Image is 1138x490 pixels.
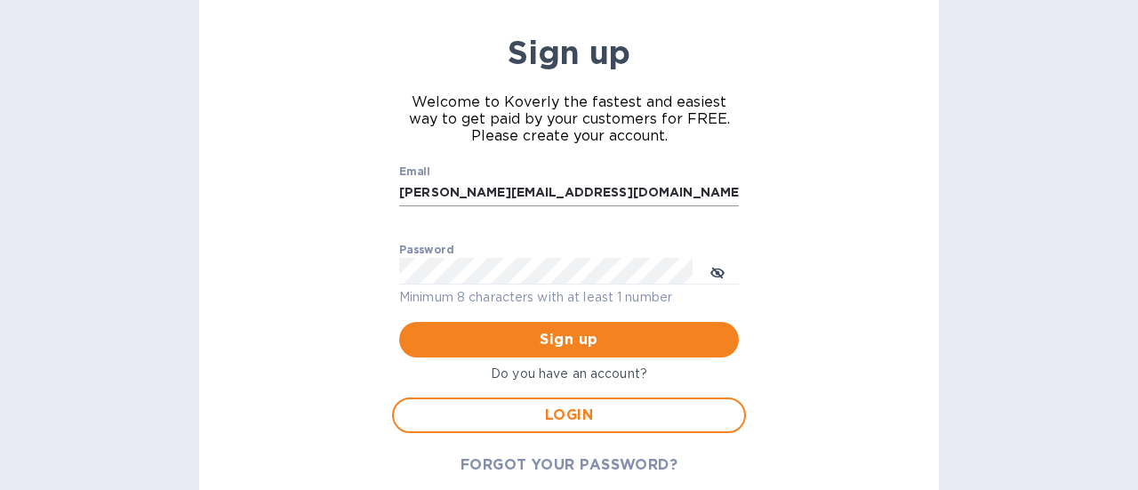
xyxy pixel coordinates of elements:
[446,447,693,483] button: FORGOT YOUR PASSWORD?
[700,253,735,289] button: toggle password visibility
[413,329,725,350] span: Sign up
[399,245,453,255] label: Password
[399,287,739,308] p: Minimum 8 characters with at least 1 number
[392,398,746,433] button: LOGIN
[399,322,739,357] button: Sign up
[392,365,746,383] p: Do you have an account?
[408,405,730,426] span: LOGIN
[399,93,739,144] span: Welcome to Koverly the fastest and easiest way to get paid by your customers for FREE. Please cre...
[461,454,678,476] span: FORGOT YOUR PASSWORD?
[508,33,630,72] b: Sign up
[399,167,430,178] label: Email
